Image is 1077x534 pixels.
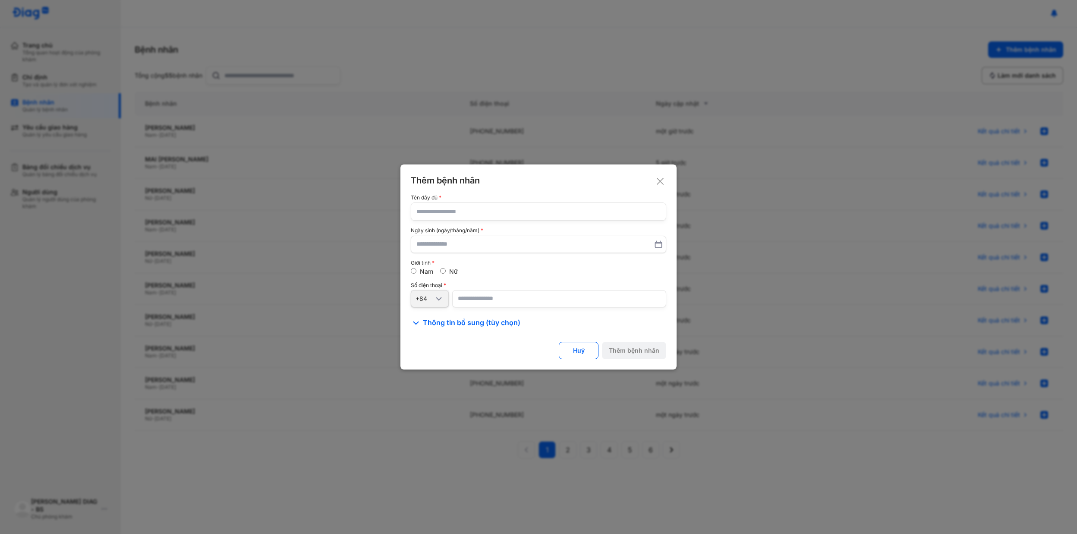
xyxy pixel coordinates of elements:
label: Nam [420,268,433,275]
div: Số điện thoại [411,282,666,288]
div: +84 [416,295,434,303]
span: Thông tin bổ sung (tùy chọn) [423,318,520,328]
div: Thêm bệnh nhân [609,347,659,354]
div: Tên đầy đủ [411,195,666,201]
div: Thêm bệnh nhân [411,175,666,186]
button: Thêm bệnh nhân [602,342,666,359]
div: Ngày sinh (ngày/tháng/năm) [411,228,666,234]
div: Giới tính [411,260,666,266]
button: Huỷ [559,342,598,359]
label: Nữ [449,268,458,275]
